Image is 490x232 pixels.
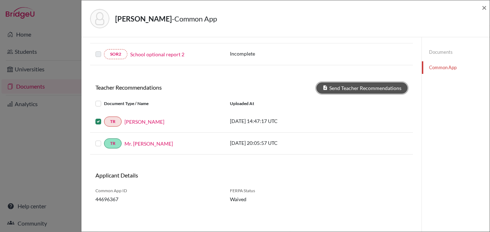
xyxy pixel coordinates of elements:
span: FERPA Status [230,188,300,194]
span: Waived [230,195,300,203]
button: Send Teacher Recommendations [316,82,407,94]
div: Uploaded at [225,99,332,108]
a: School optional report 2 [130,51,184,58]
h6: Applicant Details [95,172,246,179]
span: - Common App [172,14,217,23]
p: Incomplete [230,50,304,57]
button: Close [482,3,487,12]
span: 44696367 [95,195,219,203]
span: × [482,2,487,13]
p: [DATE] 14:47:17 UTC [230,117,327,125]
a: SOR2 [104,49,127,59]
div: Document Type / Name [90,99,225,108]
a: TR [104,138,122,148]
a: Mr. [PERSON_NAME] [124,140,173,147]
a: Documents [422,46,490,58]
a: Common App [422,61,490,74]
p: [DATE] 20:05:57 UTC [230,139,327,147]
a: [PERSON_NAME] [124,118,164,126]
span: Common App ID [95,188,219,194]
strong: [PERSON_NAME] [115,14,172,23]
h6: Teacher Recommendations [90,84,251,91]
a: TR [104,117,122,127]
